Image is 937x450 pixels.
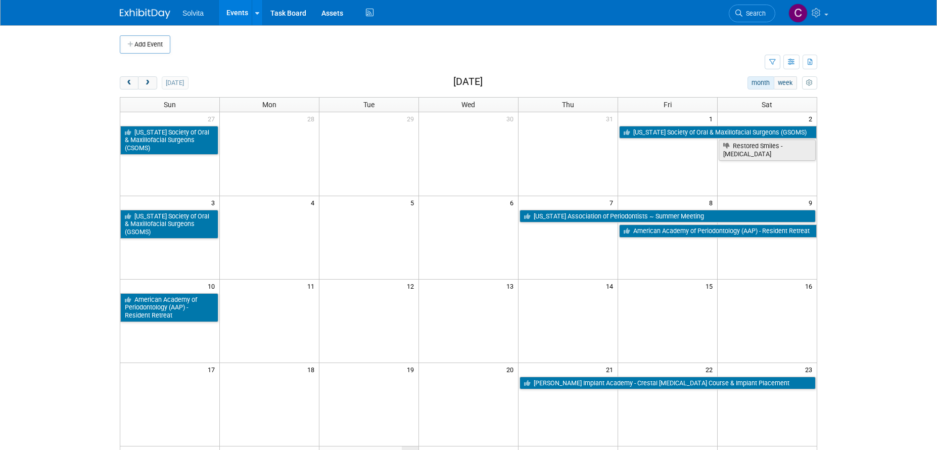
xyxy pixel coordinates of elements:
h2: [DATE] [453,76,483,87]
a: [US_STATE] Society of Oral & Maxillofacial Surgeons (GSOMS) [619,126,817,139]
span: Sun [164,101,176,109]
span: 6 [509,196,518,209]
span: 28 [306,112,319,125]
span: Thu [562,101,574,109]
span: Fri [664,101,672,109]
span: 31 [605,112,618,125]
img: Cindy Miller [788,4,808,23]
span: 13 [505,280,518,292]
button: Add Event [120,35,170,54]
span: 10 [207,280,219,292]
span: 27 [207,112,219,125]
span: 14 [605,280,618,292]
span: Mon [262,101,276,109]
a: American Academy of Periodontology (AAP) - Resident Retreat [619,224,817,238]
i: Personalize Calendar [806,80,813,86]
button: [DATE] [162,76,189,89]
a: Search [729,5,775,22]
span: Solvita [182,9,204,17]
span: 2 [808,112,817,125]
a: American Academy of Periodontology (AAP) - Resident Retreat [120,293,218,322]
span: 17 [207,363,219,376]
span: 18 [306,363,319,376]
span: 3 [210,196,219,209]
span: 8 [708,196,717,209]
a: [PERSON_NAME] Implant Academy - Crestal [MEDICAL_DATA] Course & Implant Placement [520,377,816,390]
span: 4 [310,196,319,209]
button: myCustomButton [802,76,817,89]
span: 15 [705,280,717,292]
span: 23 [804,363,817,376]
a: [US_STATE] Association of Periodontists ~ Summer Meeting [520,210,816,223]
button: prev [120,76,138,89]
a: [US_STATE] Society of Oral & Maxillofacial Surgeons (GSOMS) [120,210,218,239]
span: 29 [406,112,418,125]
a: Restored Smiles - [MEDICAL_DATA] [719,140,816,160]
span: 7 [608,196,618,209]
span: Wed [461,101,475,109]
span: Sat [762,101,772,109]
span: 11 [306,280,319,292]
span: 9 [808,196,817,209]
span: 20 [505,363,518,376]
span: 21 [605,363,618,376]
button: month [747,76,774,89]
span: 19 [406,363,418,376]
img: ExhibitDay [120,9,170,19]
span: Search [742,10,766,17]
a: [US_STATE] Society of Oral & Maxillofacial Surgeons (CSOMS) [120,126,218,155]
span: Tue [363,101,374,109]
button: next [138,76,157,89]
span: 5 [409,196,418,209]
span: 30 [505,112,518,125]
span: 22 [705,363,717,376]
button: week [774,76,797,89]
span: 16 [804,280,817,292]
span: 12 [406,280,418,292]
span: 1 [708,112,717,125]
